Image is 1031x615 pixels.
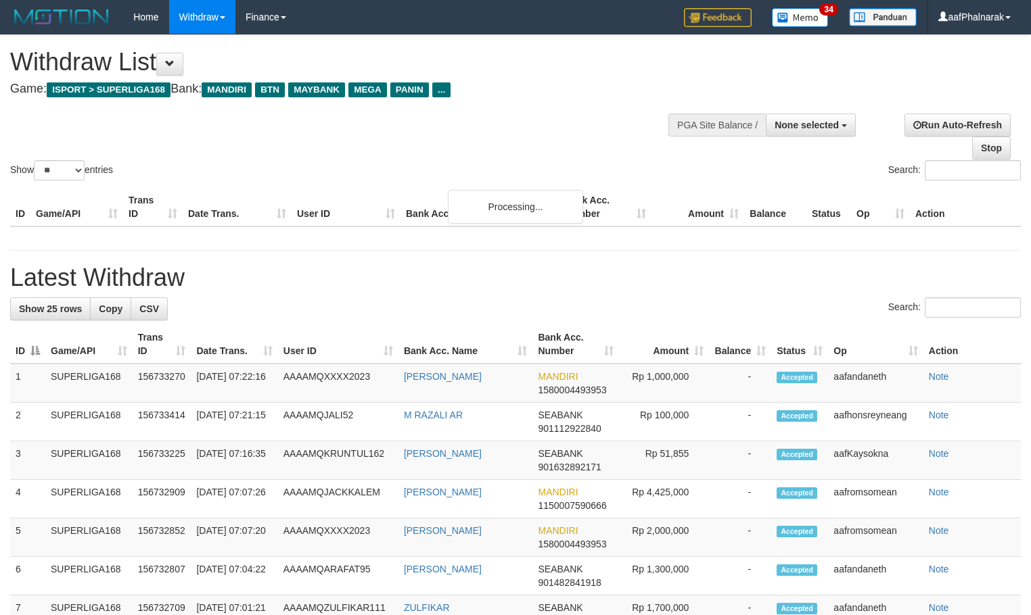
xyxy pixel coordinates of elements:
[538,423,601,434] span: Copy 901112922840 to clipboard
[929,564,949,574] a: Note
[278,557,398,595] td: AAAAMQARAFAT95
[538,525,578,536] span: MANDIRI
[133,403,191,441] td: 156733414
[538,448,582,459] span: SEABANK
[888,160,1021,180] label: Search:
[10,557,45,595] td: 6
[288,82,345,97] span: MAYBANK
[619,480,709,518] td: Rp 4,425,000
[10,364,45,403] td: 1
[828,403,923,441] td: aafhonsreyneang
[133,518,191,557] td: 156732852
[777,410,817,422] span: Accepted
[278,403,398,441] td: AAAAMQJALI52
[19,303,82,314] span: Show 25 rows
[133,441,191,480] td: 156733225
[777,449,817,460] span: Accepted
[538,564,582,574] span: SEABANK
[400,188,559,226] th: Bank Acc. Name
[559,188,651,226] th: Bank Acc. Number
[619,441,709,480] td: Rp 51,855
[619,325,709,364] th: Amount: activate to sort column ascending
[191,325,277,364] th: Date Trans.: activate to sort column ascending
[139,303,159,314] span: CSV
[191,518,277,557] td: [DATE] 07:07:20
[255,82,285,97] span: BTN
[851,188,910,226] th: Op
[10,264,1021,291] h1: Latest Withdraw
[828,364,923,403] td: aafandaneth
[133,364,191,403] td: 156733270
[888,297,1021,318] label: Search:
[404,410,463,420] a: M RAZALI AR
[10,480,45,518] td: 4
[929,525,949,536] a: Note
[278,441,398,480] td: AAAAMQKRUNTUL162
[538,385,606,395] span: Copy 1580004493953 to clipboard
[47,82,170,97] span: ISPORT > SUPERLIGA168
[709,364,771,403] td: -
[278,364,398,403] td: AAAAMQXXXX2023
[45,557,133,595] td: SUPERLIGA168
[183,188,292,226] th: Date Trans.
[777,564,817,576] span: Accepted
[910,188,1021,226] th: Action
[651,188,744,226] th: Amount
[10,7,113,27] img: MOTION_logo.png
[538,410,582,420] span: SEABANK
[45,325,133,364] th: Game/API: activate to sort column ascending
[709,518,771,557] td: -
[45,441,133,480] td: SUPERLIGA168
[45,364,133,403] td: SUPERLIGA168
[828,441,923,480] td: aafKaysokna
[972,137,1011,159] a: Stop
[191,480,277,518] td: [DATE] 07:07:26
[45,480,133,518] td: SUPERLIGA168
[777,526,817,537] span: Accepted
[10,188,30,226] th: ID
[828,325,923,364] th: Op: activate to sort column ascending
[10,160,113,180] label: Show entries
[99,303,122,314] span: Copy
[10,49,674,76] h1: Withdraw List
[709,480,771,518] td: -
[619,403,709,441] td: Rp 100,000
[538,487,578,497] span: MANDIRI
[34,160,85,180] select: Showentries
[448,190,583,224] div: Processing...
[925,297,1021,318] input: Search:
[806,188,851,226] th: Status
[133,325,191,364] th: Trans ID: activate to sort column ascending
[10,441,45,480] td: 3
[619,557,709,595] td: Rp 1,300,000
[131,297,168,320] a: CSV
[775,120,839,130] span: None selected
[10,325,45,364] th: ID: activate to sort column descending
[191,403,277,441] td: [DATE] 07:21:15
[10,82,674,96] h4: Game: Bank:
[133,480,191,518] td: 156732909
[929,371,949,382] a: Note
[191,364,277,403] td: [DATE] 07:22:16
[828,480,923,518] td: aafromsomean
[10,518,45,557] td: 5
[10,403,45,441] td: 2
[709,557,771,595] td: -
[709,403,771,441] td: -
[538,462,601,472] span: Copy 901632892171 to clipboard
[404,564,482,574] a: [PERSON_NAME]
[709,441,771,480] td: -
[538,602,582,613] span: SEABANK
[766,114,856,137] button: None selected
[709,325,771,364] th: Balance: activate to sort column ascending
[777,372,817,383] span: Accepted
[668,114,766,137] div: PGA Site Balance /
[777,487,817,499] span: Accepted
[828,557,923,595] td: aafandaneth
[133,557,191,595] td: 156732807
[404,602,450,613] a: ZULFIKAR
[404,448,482,459] a: [PERSON_NAME]
[45,518,133,557] td: SUPERLIGA168
[819,3,838,16] span: 34
[538,577,601,588] span: Copy 901482841918 to clipboard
